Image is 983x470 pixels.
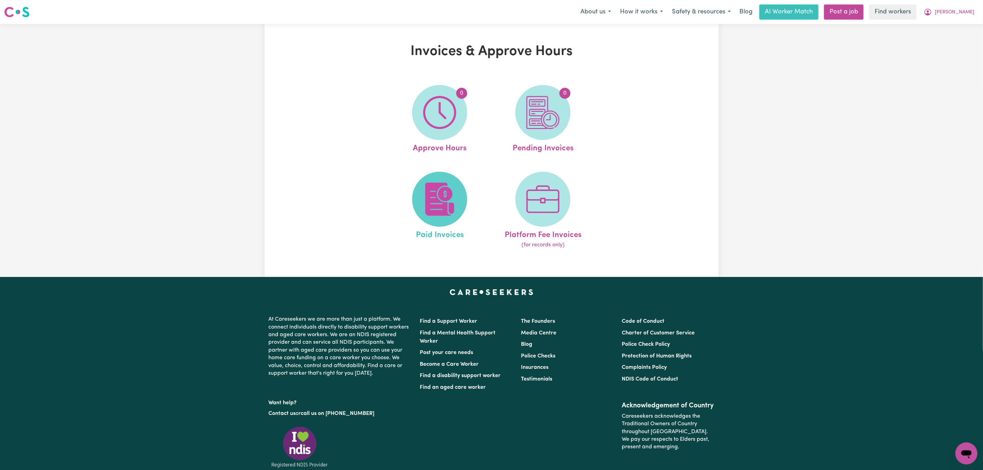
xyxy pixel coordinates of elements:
a: Pending Invoices [493,85,592,154]
span: Approve Hours [413,140,467,154]
p: Careseekers acknowledges the Traditional Owners of Country throughout [GEOGRAPHIC_DATA]. We pay o... [622,410,714,454]
span: 0 [559,88,570,99]
a: Testimonials [521,376,552,382]
img: Registered NDIS provider [269,426,331,469]
button: About us [576,5,616,19]
span: Platform Fee Invoices [505,227,581,241]
span: (for records only) [522,241,565,249]
a: Charter of Customer Service [622,330,695,336]
span: [PERSON_NAME] [935,9,974,16]
button: How it works [616,5,667,19]
a: NDIS Code of Conduct [622,376,678,382]
a: Find workers [869,4,917,20]
p: Want help? [269,396,412,407]
a: Insurances [521,365,548,370]
a: Post a job [824,4,864,20]
a: Find a Mental Health Support Worker [420,330,496,344]
a: The Founders [521,319,555,324]
a: Code of Conduct [622,319,664,324]
a: Protection of Human Rights [622,353,692,359]
a: Paid Invoices [390,172,489,249]
a: Platform Fee Invoices(for records only) [493,172,592,249]
a: Careseekers logo [4,4,30,20]
a: Police Check Policy [622,342,670,347]
a: Approve Hours [390,85,489,154]
a: Complaints Policy [622,365,667,370]
h2: Acknowledgement of Country [622,402,714,410]
a: Careseekers home page [450,289,533,295]
span: Pending Invoices [513,140,574,154]
a: call us on [PHONE_NUMBER] [301,411,375,416]
a: Blog [521,342,532,347]
a: Find a disability support worker [420,373,501,378]
button: Safety & resources [667,5,735,19]
p: At Careseekers we are more than just a platform. We connect individuals directly to disability su... [269,313,412,380]
span: 0 [456,88,467,99]
iframe: Button to launch messaging window, conversation in progress [955,442,977,464]
img: Careseekers logo [4,6,30,18]
a: Media Centre [521,330,556,336]
button: My Account [919,5,979,19]
a: Find an aged care worker [420,385,486,390]
h1: Invoices & Approve Hours [344,43,639,60]
a: Become a Care Worker [420,362,479,367]
a: Blog [735,4,757,20]
p: or [269,407,412,420]
a: Find a Support Worker [420,319,478,324]
a: Post your care needs [420,350,473,355]
a: Contact us [269,411,296,416]
a: AI Worker Match [759,4,819,20]
span: Paid Invoices [416,227,464,241]
a: Police Checks [521,353,555,359]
